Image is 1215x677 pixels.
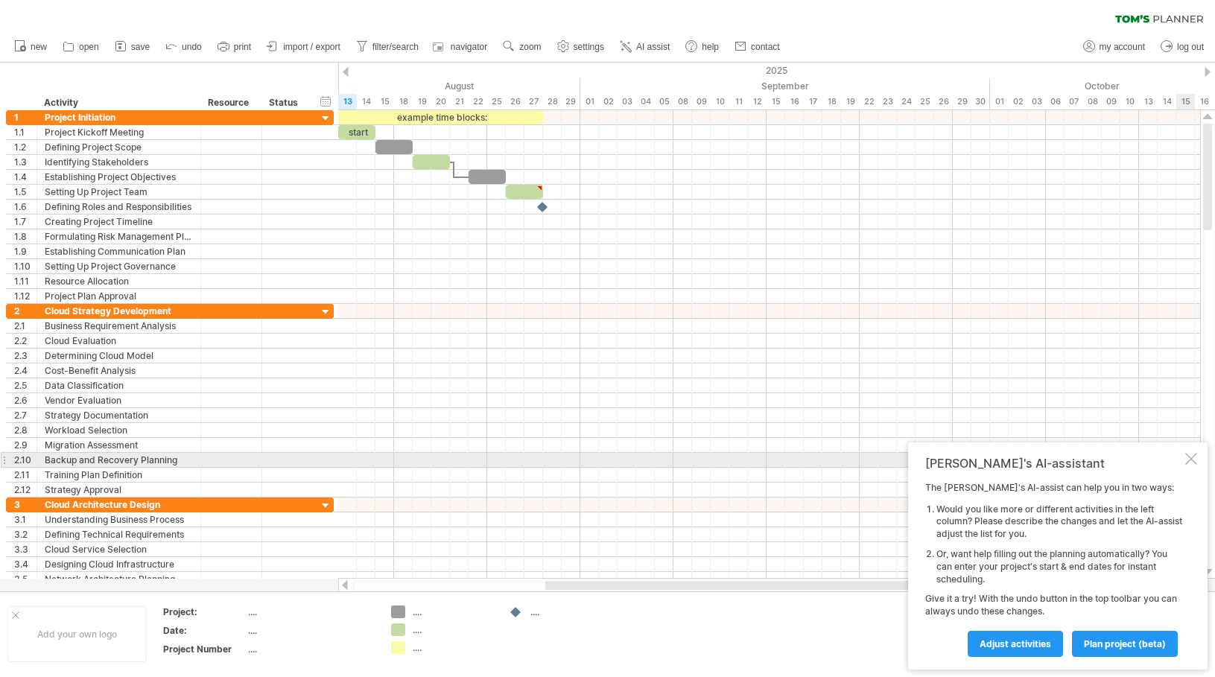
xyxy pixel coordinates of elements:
span: settings [574,42,604,52]
div: 2.1 [14,319,37,333]
div: Friday, 3 October 2025 [1027,94,1046,109]
div: Project Number [163,643,245,655]
div: 1.1 [14,125,37,139]
div: Resource Allocation [45,274,193,288]
div: Network Architecture Planning [45,572,193,586]
div: Monday, 13 October 2025 [1139,94,1158,109]
div: Friday, 22 August 2025 [469,94,487,109]
div: Data Classification [45,378,193,392]
div: Monday, 29 September 2025 [953,94,971,109]
div: Monday, 6 October 2025 [1046,94,1065,109]
div: [PERSON_NAME]'s AI-assistant [925,456,1182,471]
div: Determining Cloud Model [45,349,193,363]
a: filter/search [352,37,423,57]
div: Setting Up Project Team [45,185,193,199]
a: Adjust activities [968,631,1063,657]
div: Tuesday, 14 October 2025 [1158,94,1176,109]
span: new [31,42,47,52]
div: Setting Up Project Governance [45,259,193,273]
div: Friday, 19 September 2025 [841,94,860,109]
span: filter/search [372,42,419,52]
div: Wednesday, 24 September 2025 [897,94,916,109]
div: Wednesday, 15 October 2025 [1176,94,1195,109]
span: undo [182,42,202,52]
span: AI assist [636,42,670,52]
span: plan project (beta) [1084,638,1166,649]
div: Thursday, 25 September 2025 [916,94,934,109]
div: Project Plan Approval [45,289,193,303]
div: Friday, 26 September 2025 [934,94,953,109]
div: Tuesday, 19 August 2025 [413,94,431,109]
div: .... [413,641,494,654]
div: Status [269,95,302,110]
span: navigator [451,42,487,52]
div: 1.5 [14,185,37,199]
li: Would you like more or different activities in the left column? Please describe the changes and l... [936,503,1182,541]
div: Thursday, 14 August 2025 [357,94,375,109]
div: Thursday, 9 October 2025 [1102,94,1120,109]
div: Workload Selection [45,423,193,437]
div: Project Kickoff Meeting [45,125,193,139]
div: Cloud Service Selection [45,542,193,556]
div: Wednesday, 10 September 2025 [711,94,729,109]
a: open [59,37,104,57]
div: .... [530,606,612,618]
div: 1.3 [14,155,37,169]
span: zoom [519,42,541,52]
div: 1.10 [14,259,37,273]
div: start [338,125,375,139]
div: Friday, 29 August 2025 [562,94,580,109]
div: Defining Technical Requirements [45,527,193,541]
span: my account [1100,42,1145,52]
div: Resource [208,95,253,110]
a: log out [1157,37,1208,57]
span: open [79,42,99,52]
div: Friday, 5 September 2025 [655,94,673,109]
div: Thursday, 28 August 2025 [543,94,562,109]
div: 2.5 [14,378,37,392]
div: Wednesday, 3 September 2025 [618,94,636,109]
div: Backup and Recovery Planning [45,453,193,467]
div: Identifying Stakeholders [45,155,193,169]
div: 2.10 [14,453,37,467]
div: 1.2 [14,140,37,154]
div: Thursday, 4 September 2025 [636,94,655,109]
div: Thursday, 18 September 2025 [822,94,841,109]
span: print [234,42,251,52]
div: 2.3 [14,349,37,363]
div: Friday, 10 October 2025 [1120,94,1139,109]
div: 2.2 [14,334,37,348]
span: log out [1177,42,1204,52]
div: .... [248,606,373,618]
a: contact [731,37,784,57]
div: September 2025 [580,78,990,94]
div: Migration Assessment [45,438,193,452]
div: Tuesday, 7 October 2025 [1065,94,1083,109]
div: .... [248,643,373,655]
div: Formulating Risk Management Plan [45,229,193,244]
div: Wednesday, 8 October 2025 [1083,94,1102,109]
div: Understanding Business Process [45,512,193,527]
div: Strategy Documentation [45,408,193,422]
div: 1.7 [14,214,37,229]
div: Project: [163,606,245,618]
span: contact [751,42,780,52]
div: 2.7 [14,408,37,422]
div: 1 [14,110,37,124]
div: Wednesday, 27 August 2025 [524,94,543,109]
div: Thursday, 11 September 2025 [729,94,748,109]
span: import / export [283,42,340,52]
a: help [682,37,723,57]
div: Establishing Communication Plan [45,244,193,258]
div: Establishing Project Objectives [45,170,193,184]
div: .... [248,624,373,637]
div: 2.6 [14,393,37,407]
a: plan project (beta) [1072,631,1178,657]
a: save [111,37,154,57]
div: Monday, 1 September 2025 [580,94,599,109]
div: Training Plan Definition [45,468,193,482]
div: 3.5 [14,572,37,586]
div: .... [413,606,494,618]
div: 3.3 [14,542,37,556]
div: Cloud Evaluation [45,334,193,348]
